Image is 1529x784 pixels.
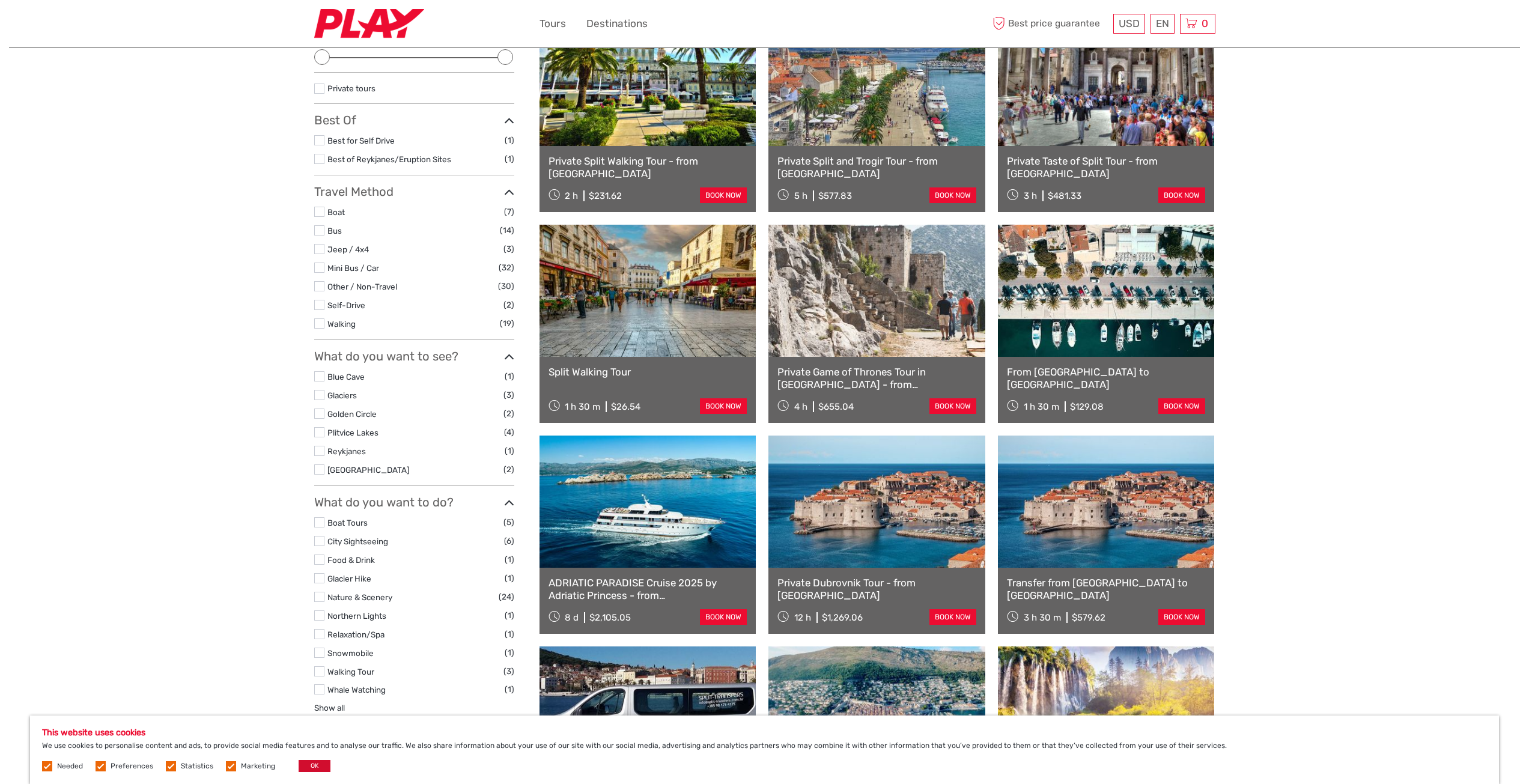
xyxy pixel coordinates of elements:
[503,298,514,312] span: (2)
[1024,401,1059,412] span: 1 h 30 m
[777,155,976,180] a: Private Split and Trogir Tour - from [GEOGRAPHIC_DATA]
[1070,401,1104,412] div: $129.08
[327,390,357,400] a: Glaciers
[241,761,275,771] label: Marketing
[327,518,368,527] a: Boat Tours
[1158,187,1205,203] a: book now
[327,154,451,164] a: Best of Reykjanes/Eruption Sites
[503,515,514,529] span: (5)
[1024,612,1061,623] span: 3 h 30 m
[327,685,386,694] a: Whale Watching
[505,444,514,458] span: (1)
[504,205,514,219] span: (7)
[565,612,579,623] span: 8 d
[504,425,514,439] span: (4)
[327,611,386,621] a: Northern Lights
[498,279,514,293] span: (30)
[505,646,514,660] span: (1)
[1072,612,1105,623] div: $579.62
[505,553,514,567] span: (1)
[138,19,153,33] button: Open LiveChat chat widget
[327,648,374,658] a: Snowmobile
[327,372,365,381] a: Blue Cave
[499,261,514,275] span: (32)
[314,184,514,199] h3: Travel Method
[505,609,514,622] span: (1)
[327,319,356,329] a: Walking
[1048,190,1081,201] div: $481.33
[777,366,976,390] a: Private Game of Thrones Tour in [GEOGRAPHIC_DATA] - from [GEOGRAPHIC_DATA]
[990,14,1110,34] span: Best price guarantee
[500,223,514,237] span: (14)
[1158,609,1205,625] a: book now
[589,612,631,623] div: $2,105.05
[314,113,514,127] h3: Best Of
[549,366,747,378] a: Split Walking Tour
[327,136,395,145] a: Best for Self Drive
[327,630,385,639] a: Relaxation/Spa
[611,401,640,412] div: $26.54
[777,577,976,601] a: Private Dubrovnik Tour - from [GEOGRAPHIC_DATA]
[314,349,514,363] h3: What do you want to see?
[314,703,345,713] a: Show all
[929,398,976,414] a: book now
[327,536,388,546] a: City Sightseeing
[929,187,976,203] a: book now
[1200,17,1210,29] span: 0
[540,15,566,32] a: Tours
[818,190,852,201] div: $577.83
[1007,366,1206,390] a: From [GEOGRAPHIC_DATA] to [GEOGRAPHIC_DATA]
[1119,17,1140,29] span: USD
[327,428,378,437] a: Plitvice Lakes
[1024,190,1037,201] span: 3 h
[818,401,854,412] div: $655.04
[327,409,377,419] a: Golden Circle
[503,388,514,402] span: (3)
[549,155,747,180] a: Private Split Walking Tour - from [GEOGRAPHIC_DATA]
[17,21,136,31] p: We're away right now. Please check back later!
[327,84,375,93] a: Private tours
[314,495,514,509] h3: What do you want to do?
[505,571,514,585] span: (1)
[503,242,514,256] span: (3)
[700,398,747,414] a: book now
[30,716,1499,784] div: We use cookies to personalise content and ads, to provide social media features and to analyse ou...
[327,263,379,273] a: Mini Bus / Car
[327,300,365,310] a: Self-Drive
[505,682,514,696] span: (1)
[503,664,514,678] span: (3)
[327,282,397,291] a: Other / Non-Travel
[700,187,747,203] a: book now
[700,609,747,625] a: book now
[327,667,374,676] a: Walking Tour
[1158,398,1205,414] a: book now
[327,592,392,602] a: Nature & Scenery
[500,317,514,330] span: (19)
[503,407,514,421] span: (2)
[1151,14,1175,34] div: EN
[314,9,424,38] img: 2467-7e1744d7-2434-4362-8842-68c566c31c52_logo_small.jpg
[299,760,330,772] button: OK
[505,133,514,147] span: (1)
[1007,155,1206,180] a: Private Taste of Split Tour - from [GEOGRAPHIC_DATA]
[327,465,409,475] a: [GEOGRAPHIC_DATA]
[327,555,375,565] a: Food & Drink
[565,190,578,201] span: 2 h
[565,401,600,412] span: 1 h 30 m
[57,761,83,771] label: Needed
[111,761,153,771] label: Preferences
[505,152,514,166] span: (1)
[794,401,807,412] span: 4 h
[589,190,622,201] div: $231.62
[794,612,811,623] span: 12 h
[327,226,342,236] a: Bus
[586,15,648,32] a: Destinations
[504,534,514,548] span: (6)
[822,612,863,623] div: $1,269.06
[327,245,369,254] a: Jeep / 4x4
[549,577,747,601] a: ADRIATIC PARADISE Cruise 2025 by Adriatic Princess - from [GEOGRAPHIC_DATA] to [GEOGRAPHIC_DATA]
[327,574,371,583] a: Glacier Hike
[327,446,366,456] a: Reykjanes
[181,761,213,771] label: Statistics
[1007,577,1206,601] a: Transfer from [GEOGRAPHIC_DATA] to [GEOGRAPHIC_DATA]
